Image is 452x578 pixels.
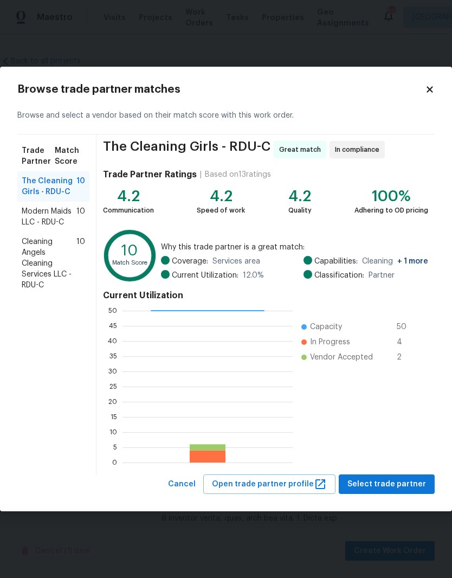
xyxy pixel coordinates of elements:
span: Why this trade partner is a great match: [161,242,428,253]
span: Select trade partner [347,478,426,491]
span: Classification: [314,270,364,281]
span: 4 [397,337,414,348]
h4: Current Utilization [103,290,428,301]
button: Select trade partner [339,474,435,494]
span: In compliance [335,144,384,155]
div: Speed of work [197,205,245,216]
span: Great match [279,144,325,155]
h2: Browse trade partner matches [17,84,425,95]
span: Coverage: [172,256,208,267]
button: Cancel [164,474,200,494]
span: + 1 more [397,258,428,265]
span: Open trade partner profile [212,478,327,491]
span: 12.0 % [243,270,264,281]
button: Open trade partner profile [203,474,335,494]
text: 25 [109,383,117,389]
span: Services area [212,256,260,267]
div: Adhering to OD pricing [354,205,428,216]
span: The Cleaning Girls - RDU-C [22,176,76,197]
span: 10 [76,206,85,228]
span: Vendor Accepted [310,352,373,363]
h4: Trade Partner Ratings [103,169,197,180]
div: 4.2 [288,191,312,202]
text: 10 [109,428,117,435]
div: Quality [288,205,312,216]
span: 10 [76,176,85,197]
span: The Cleaning Girls - RDU-C [103,141,270,158]
span: 10 [76,236,85,291]
span: In Progress [310,337,350,348]
text: 30 [108,368,117,374]
div: Communication [103,205,154,216]
text: 50 [108,307,117,313]
div: Based on 13 ratings [205,169,271,180]
div: | [197,169,205,180]
span: Cleaning [362,256,428,267]
text: 0 [112,459,117,465]
span: Capacity [310,322,342,332]
text: 10 [121,243,138,258]
text: 20 [108,398,117,404]
span: Current Utilization: [172,270,238,281]
text: Match Score [112,260,147,266]
span: 50 [397,322,414,332]
span: Modern Maids LLC - RDU-C [22,206,76,228]
div: Browse and select a vendor based on their match score with this work order. [17,97,435,134]
div: 100% [354,191,428,202]
span: Trade Partner [22,145,55,167]
text: 40 [108,337,117,344]
span: Cancel [168,478,196,491]
span: Partner [369,270,395,281]
span: 2 [397,352,414,363]
div: 4.2 [197,191,245,202]
text: 45 [109,322,117,329]
span: Capabilities: [314,256,358,267]
text: 35 [109,352,117,359]
text: 15 [111,413,117,420]
span: Cleaning Angels Cleaning Services LLC - RDU-C [22,236,76,291]
text: 5 [113,444,117,450]
span: Match Score [55,145,85,167]
div: 4.2 [103,191,154,202]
